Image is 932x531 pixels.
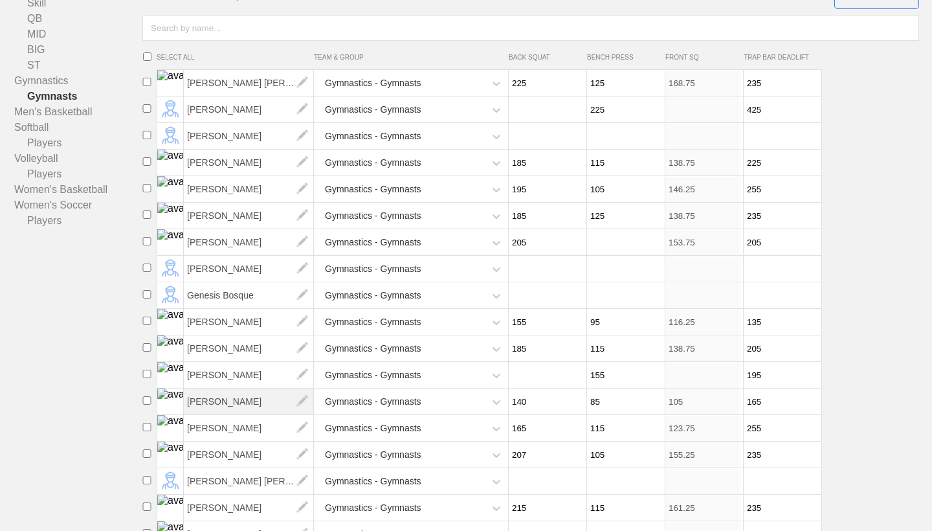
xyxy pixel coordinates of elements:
[184,70,314,96] span: [PERSON_NAME] [PERSON_NAME]
[325,363,421,387] div: Gymnastics - Gymnasts
[184,282,314,308] span: Genesis Bosque
[289,150,315,175] img: edit.png
[184,263,314,274] a: [PERSON_NAME]
[325,151,421,175] div: Gymnastics - Gymnasts
[289,96,315,122] img: edit.png
[289,229,315,255] img: edit.png
[325,390,421,414] div: Gymnastics - Gymnasts
[289,335,315,361] img: edit.png
[14,73,142,89] a: Gymnastics
[325,98,421,122] div: Gymnastics - Gymnasts
[184,289,314,300] a: Genesis Bosque
[14,104,142,120] a: Men's Basketball
[509,54,581,61] span: BACK SQUAT
[157,54,314,61] span: SELECT ALL
[325,257,421,281] div: Gymnastics - Gymnasts
[184,256,314,282] span: [PERSON_NAME]
[184,495,314,521] span: [PERSON_NAME]
[325,204,421,228] div: Gymnastics - Gymnasts
[184,449,314,460] a: [PERSON_NAME]
[184,396,314,407] a: [PERSON_NAME]
[14,213,142,229] a: Players
[184,502,314,513] a: [PERSON_NAME]
[14,42,142,58] a: BIG
[289,415,315,441] img: edit.png
[289,495,315,521] img: edit.png
[184,104,314,115] a: [PERSON_NAME]
[289,203,315,229] img: edit.png
[314,54,509,61] span: TEAM & GROUP
[289,282,315,308] img: edit.png
[184,475,314,486] a: [PERSON_NAME] [PERSON_NAME]
[325,124,421,148] div: Gymnastics - Gymnasts
[289,70,315,96] img: edit.png
[665,54,737,61] span: FRONT SQ
[184,183,314,194] a: [PERSON_NAME]
[289,389,315,414] img: edit.png
[289,468,315,494] img: edit.png
[325,310,421,334] div: Gymnastics - Gymnasts
[184,229,314,255] span: [PERSON_NAME]
[744,54,815,61] span: TRAP BAR DEADLIFT
[325,443,421,467] div: Gymnastics - Gymnasts
[325,337,421,361] div: Gymnastics - Gymnasts
[587,54,659,61] span: BENCH PRESS
[184,236,314,247] a: [PERSON_NAME]
[325,177,421,201] div: Gymnastics - Gymnasts
[289,176,315,202] img: edit.png
[14,135,142,151] a: Players
[184,343,314,354] a: [PERSON_NAME]
[184,150,314,175] span: [PERSON_NAME]
[184,316,314,327] a: [PERSON_NAME]
[289,309,315,335] img: edit.png
[14,166,142,182] a: Players
[184,442,314,468] span: [PERSON_NAME]
[14,27,142,42] a: MID
[184,389,314,414] span: [PERSON_NAME]
[14,182,142,198] a: Women's Basketball
[184,130,314,141] a: [PERSON_NAME]
[325,416,421,440] div: Gymnastics - Gymnasts
[325,71,421,95] div: Gymnastics - Gymnasts
[184,468,314,494] span: [PERSON_NAME] [PERSON_NAME]
[14,120,142,135] a: Softball
[184,362,314,388] span: [PERSON_NAME]
[325,496,421,520] div: Gymnastics - Gymnasts
[325,284,421,308] div: Gymnastics - Gymnasts
[325,231,421,254] div: Gymnastics - Gymnasts
[142,15,919,41] input: Search by name...
[289,123,315,149] img: edit.png
[184,157,314,168] a: [PERSON_NAME]
[14,89,142,104] a: Gymnasts
[184,123,314,149] span: [PERSON_NAME]
[14,58,142,73] a: ST
[184,77,314,88] a: [PERSON_NAME] [PERSON_NAME]
[184,309,314,335] span: [PERSON_NAME]
[184,203,314,229] span: [PERSON_NAME]
[184,210,314,221] a: [PERSON_NAME]
[325,469,421,493] div: Gymnastics - Gymnasts
[289,256,315,282] img: edit.png
[14,11,142,27] a: QB
[289,442,315,468] img: edit.png
[184,422,314,433] a: [PERSON_NAME]
[184,415,314,441] span: [PERSON_NAME]
[184,369,314,380] a: [PERSON_NAME]
[289,362,315,388] img: edit.png
[184,335,314,361] span: [PERSON_NAME]
[699,381,932,531] iframe: Chat Widget
[184,176,314,202] span: [PERSON_NAME]
[14,151,142,166] a: Volleyball
[14,198,142,213] a: Women's Soccer
[184,96,314,122] span: [PERSON_NAME]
